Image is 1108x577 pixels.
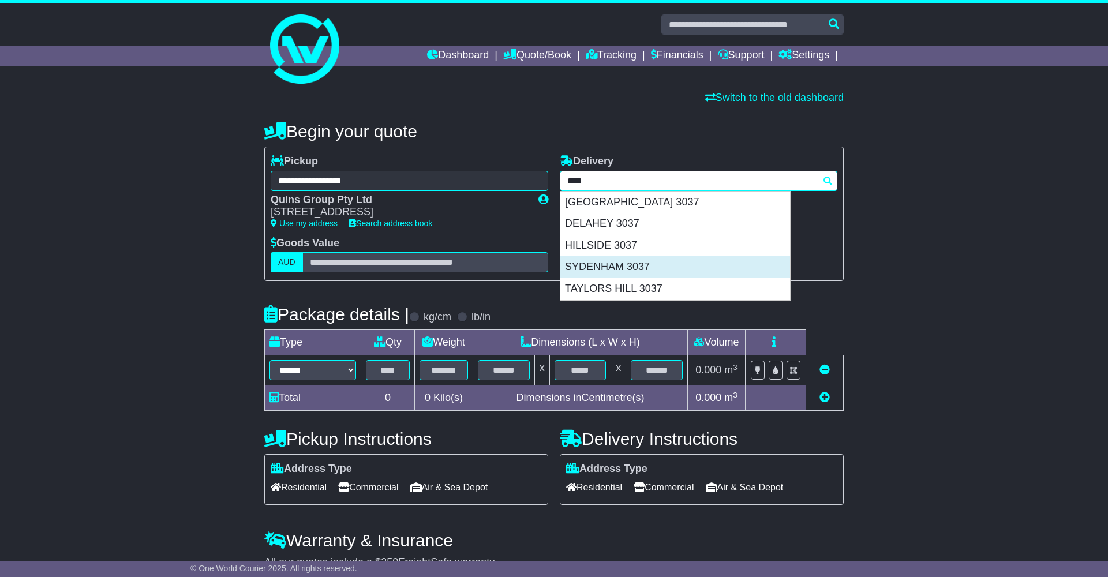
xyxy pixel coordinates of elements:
h4: Pickup Instructions [264,429,548,448]
a: Add new item [819,392,830,403]
span: Air & Sea Depot [706,478,784,496]
label: Address Type [271,463,352,475]
td: x [611,355,626,385]
td: Total [265,385,361,411]
td: Dimensions (L x W x H) [473,330,687,355]
label: lb/in [471,311,491,324]
div: HILLSIDE 3037 [560,235,790,257]
td: Kilo(s) [415,385,473,411]
label: Address Type [566,463,647,475]
span: m [724,364,738,376]
a: Switch to the old dashboard [705,92,844,103]
span: Residential [271,478,327,496]
div: All our quotes include a $ FreightSafe warranty. [264,556,844,569]
td: Weight [415,330,473,355]
label: AUD [271,252,303,272]
a: Quote/Book [503,46,571,66]
div: SYDENHAM 3037 [560,256,790,278]
span: © One World Courier 2025. All rights reserved. [190,564,357,573]
div: DELAHEY 3037 [560,213,790,235]
div: [STREET_ADDRESS] [271,206,527,219]
span: 250 [381,556,398,568]
sup: 3 [733,363,738,372]
td: Type [265,330,361,355]
span: 0.000 [695,392,721,403]
typeahead: Please provide city [560,171,837,191]
label: Goods Value [271,237,339,250]
label: Pickup [271,155,318,168]
label: kg/cm [424,311,451,324]
div: [GEOGRAPHIC_DATA] 3037 [560,192,790,213]
div: Quins Group Pty Ltd [271,194,527,207]
a: Dashboard [427,46,489,66]
td: 0 [361,385,415,411]
span: Residential [566,478,622,496]
a: Search address book [349,219,432,228]
td: x [534,355,549,385]
span: Air & Sea Depot [410,478,488,496]
a: Tracking [586,46,637,66]
h4: Delivery Instructions [560,429,844,448]
a: Financials [651,46,703,66]
label: Delivery [560,155,613,168]
a: Use my address [271,219,338,228]
td: Dimensions in Centimetre(s) [473,385,687,411]
h4: Begin your quote [264,122,844,141]
sup: 3 [733,391,738,399]
div: TAYLORS HILL 3037 [560,278,790,300]
span: Commercial [338,478,398,496]
a: Support [718,46,765,66]
span: m [724,392,738,403]
span: 0 [425,392,431,403]
a: Settings [778,46,829,66]
h4: Warranty & Insurance [264,531,844,550]
td: Volume [687,330,745,355]
h4: Package details | [264,305,409,324]
span: Commercial [634,478,694,496]
a: Remove this item [819,364,830,376]
td: Qty [361,330,415,355]
span: 0.000 [695,364,721,376]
